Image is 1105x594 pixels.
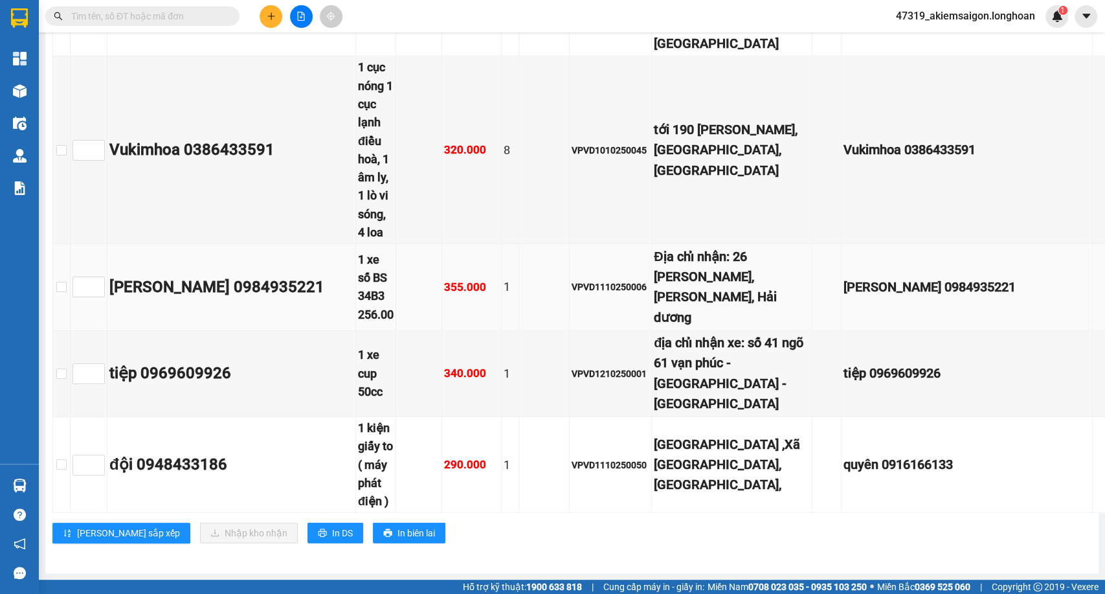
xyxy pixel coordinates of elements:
[444,279,499,296] div: 355.000
[843,140,1090,160] div: Vukimhoa 0386433591
[572,367,649,381] div: VPVD1210250001
[358,58,394,242] div: 1 cục nóng 1 cục lạnh điều hoà, 1 âm ly, 1 lò vi sóng, 4 loa
[14,567,26,579] span: message
[13,181,27,195] img: solution-icon
[332,526,353,540] span: In DS
[1060,6,1065,15] span: 1
[654,247,810,328] div: Địa chỉ nhận: 26 [PERSON_NAME], [PERSON_NAME], Hải dương
[504,278,517,296] div: 1
[318,529,327,539] span: printer
[886,8,1045,24] span: 47319_akiemsaigon.longhoan
[843,277,1090,297] div: [PERSON_NAME] 0984935221
[504,365,517,383] div: 1
[358,251,394,324] div: 1 xe số BS 34B3 256.00
[603,580,704,594] span: Cung cấp máy in - giấy in:
[14,538,26,550] span: notification
[109,275,353,300] div: [PERSON_NAME] 0984935221
[1058,6,1067,15] sup: 1
[307,523,363,543] button: printerIn DS
[13,117,27,130] img: warehouse-icon
[358,419,394,510] div: 1 kiện giấy to ( máy phát điện )
[504,141,517,159] div: 8
[383,529,392,539] span: printer
[654,435,810,496] div: [GEOGRAPHIC_DATA] ,Xã [GEOGRAPHIC_DATA], [GEOGRAPHIC_DATA],
[570,331,652,417] td: VPVD1210250001
[267,12,276,21] span: plus
[109,138,353,163] div: Vukimhoa 0386433591
[570,244,652,330] td: VPVD1110250006
[1051,10,1063,22] img: icon-new-feature
[11,8,28,28] img: logo-vxr
[504,456,517,474] div: 1
[843,363,1090,383] div: tiệp 0969609926
[526,582,582,592] strong: 1900 633 818
[1033,582,1042,591] span: copyright
[260,5,282,28] button: plus
[877,580,970,594] span: Miền Bắc
[915,582,970,592] strong: 0369 525 060
[109,361,353,386] div: tiệp 0969609926
[654,120,810,181] div: tới 190 [PERSON_NAME], [GEOGRAPHIC_DATA], [GEOGRAPHIC_DATA]
[980,580,982,594] span: |
[358,346,394,401] div: 1 xe cup 50cc
[748,582,867,592] strong: 0708 023 035 - 0935 103 250
[870,584,874,589] span: ⚪️
[54,12,63,21] span: search
[63,529,72,539] span: sort-ascending
[444,456,499,474] div: 290.000
[843,455,1090,475] div: quyên 0916166133
[1080,10,1092,22] span: caret-down
[320,5,342,28] button: aim
[572,143,649,157] div: VPVD1010250045
[13,479,27,492] img: warehouse-icon
[444,141,499,159] div: 320.000
[572,458,649,472] div: VPVD1110250050
[14,508,26,521] span: question-circle
[1075,5,1097,28] button: caret-down
[572,280,649,294] div: VPVD1110250006
[13,149,27,163] img: warehouse-icon
[570,56,652,244] td: VPVD1010250045
[708,580,867,594] span: Miền Nam
[71,9,224,23] input: Tìm tên, số ĐT hoặc mã đơn
[52,523,190,543] button: sort-ascending[PERSON_NAME] sắp xếp
[463,580,582,594] span: Hỗ trợ kỹ thuật:
[592,580,594,594] span: |
[296,12,306,21] span: file-add
[326,12,335,21] span: aim
[373,523,445,543] button: printerIn biên lai
[444,365,499,382] div: 340.000
[397,526,435,540] span: In biên lai
[654,333,810,415] div: địa chỉ nhận xe: số 41 ngõ 61 vạn phúc - [GEOGRAPHIC_DATA] - [GEOGRAPHIC_DATA]
[570,417,652,513] td: VPVD1110250050
[290,5,313,28] button: file-add
[13,52,27,65] img: dashboard-icon
[200,523,298,543] button: downloadNhập kho nhận
[109,453,353,477] div: đội 0948433186
[77,526,180,540] span: [PERSON_NAME] sắp xếp
[13,84,27,98] img: warehouse-icon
